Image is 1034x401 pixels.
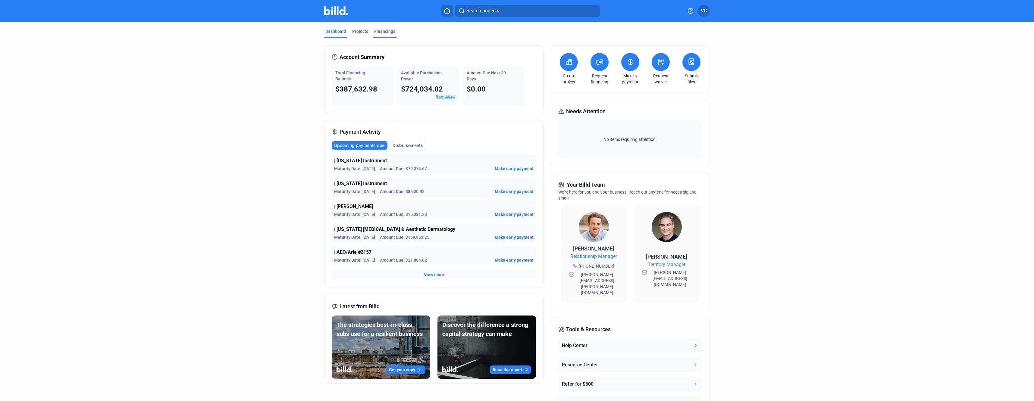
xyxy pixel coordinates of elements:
[334,257,375,263] span: Maturity Date: [DATE]
[332,141,387,150] button: Upcoming payments due
[566,107,606,116] span: Needs Attention
[334,142,384,148] span: Upcoming payments due
[681,73,702,85] a: Submit files
[698,5,710,17] button: VC
[337,320,425,338] div: The strategies best-in-class subs use for a resilient business
[495,257,534,263] button: Make early payment
[337,203,373,210] span: [PERSON_NAME]
[466,7,499,14] span: Search projects
[393,142,423,148] span: Disbursements
[340,53,384,61] span: Account Summary
[650,73,671,85] a: Request waiver
[589,73,610,85] a: Request financing
[701,7,707,14] span: VC
[579,212,609,242] img: Relationship Manager
[495,234,534,240] button: Make early payment
[424,272,444,278] button: View more
[490,365,531,374] button: Read the report
[401,70,442,81] span: Available Purchasing Power
[573,245,614,252] span: [PERSON_NAME]
[570,253,617,260] span: Relationship Manager
[495,188,534,194] button: Make early payment
[401,85,443,93] span: $724,034.02
[340,128,381,136] span: Payment Activity
[495,166,534,172] button: Make early payment
[337,180,387,187] span: [US_STATE] Instrument
[337,226,455,233] span: [US_STATE] [MEDICAL_DATA] & Aesthetic Dermatology
[467,85,486,93] span: $0.00
[324,6,348,15] img: Billd Company Logo
[334,188,375,194] span: Maturity Date: [DATE]
[652,212,682,242] img: Territory Manager
[334,211,375,217] span: Maturity Date: [DATE]
[562,342,587,349] div: Help Center
[467,70,506,81] span: Amount Due Next 30 Days
[390,141,426,150] button: Disbursements
[579,263,614,269] span: [PHONE_NUMBER]
[575,272,619,296] span: [PERSON_NAME][EMAIL_ADDRESS][PERSON_NAME][DOMAIN_NAME]
[562,381,594,388] div: Refer for $500
[380,257,427,263] span: Amount Due: $21,884.02
[561,136,699,142] span: No items requiring attention.
[567,181,605,189] span: Your Billd Team
[558,377,702,391] button: Refer for $500
[646,253,687,260] span: [PERSON_NAME]
[558,358,702,372] button: Resource Center
[386,365,425,374] button: Get your copy
[380,234,429,240] span: Amount Due: $169,953.25
[380,166,427,172] span: Amount Due: $70,074.67
[558,73,579,85] a: Create project
[335,70,365,81] span: Total Financing Balance
[340,302,380,311] span: Latest from Billd
[335,85,377,93] span: $387,632.98
[334,234,375,240] span: Maturity Date: [DATE]
[558,338,702,353] button: Help Center
[352,28,368,34] div: Projects
[442,320,531,338] div: Discover the difference a strong capital strategy can make
[337,157,387,164] span: [US_STATE] Instrument
[380,211,427,217] span: Amount Due: $15,031.20
[374,28,395,34] div: Financings
[495,211,534,217] button: Make early payment
[566,325,611,334] span: Tools & Resources
[436,95,455,99] a: View details
[648,261,685,268] span: Territory Manager
[325,28,346,34] div: Dashboard
[620,73,641,85] a: Make a payment
[562,361,598,368] div: Resource Center
[455,5,600,17] button: Search projects
[648,269,692,288] span: [PERSON_NAME][EMAIL_ADDRESS][DOMAIN_NAME]
[334,166,375,172] span: Maturity Date: [DATE]
[380,188,425,194] span: Amount Due: $8,900.98
[558,190,697,200] span: We're here for you and your business. Reach out anytime for needs big and small!
[337,249,371,256] span: AEO/Arie #2157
